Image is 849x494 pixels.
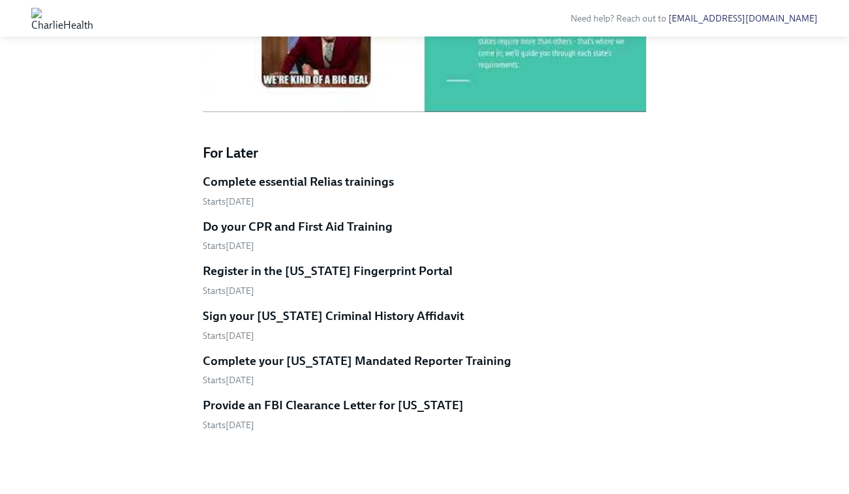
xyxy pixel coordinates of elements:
[203,353,511,370] h5: Complete your [US_STATE] Mandated Reporter Training
[31,8,93,29] img: CharlieHealth
[668,13,818,24] a: [EMAIL_ADDRESS][DOMAIN_NAME]
[203,173,646,208] a: Complete essential Relias trainingsStarts[DATE]
[203,240,254,252] span: Starts [DATE]
[203,218,646,253] a: Do your CPR and First Aid TrainingStarts[DATE]
[203,143,646,163] h4: For Later
[203,353,646,387] a: Complete your [US_STATE] Mandated Reporter TrainingStarts[DATE]
[203,330,254,341] span: Monday, September 8th 2025, 7:00 am
[203,420,254,431] span: Monday, September 22nd 2025, 7:00 am
[203,173,394,190] h5: Complete essential Relias trainings
[203,308,464,325] h5: Sign your [US_STATE] Criminal History Affidavit
[203,397,464,414] h5: Provide an FBI Clearance Letter for [US_STATE]
[203,397,646,431] a: Provide an FBI Clearance Letter for [US_STATE]Starts[DATE]
[203,263,646,297] a: Register in the [US_STATE] Fingerprint PortalStarts[DATE]
[203,196,254,207] span: Monday, September 8th 2025, 7:00 am
[203,263,453,280] h5: Register in the [US_STATE] Fingerprint Portal
[203,375,254,386] span: Monday, September 8th 2025, 7:00 am
[203,285,254,297] span: Monday, September 8th 2025, 7:00 am
[203,308,646,342] a: Sign your [US_STATE] Criminal History AffidavitStarts[DATE]
[571,13,818,24] span: Need help? Reach out to
[203,218,393,235] h5: Do your CPR and First Aid Training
